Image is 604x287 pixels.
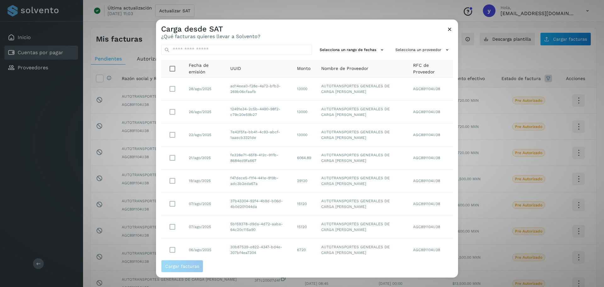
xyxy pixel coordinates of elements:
[189,62,220,75] span: Fecha de emisión
[316,123,408,146] td: AUTOTRANSPORTES GENERALES DE CARGA [PERSON_NAME]
[184,169,225,192] td: 19/ago/2025
[292,215,316,238] td: 15120
[321,65,368,72] span: Nombre de Proveedor
[292,169,316,192] td: 29120
[161,260,203,273] button: Cargar facturas
[225,77,292,100] td: ad14eea0-f28e-4a72-bfb3-269b06cfaafb
[297,65,310,72] span: Monto
[184,238,225,261] td: 06/ago/2025
[292,100,316,123] td: 13000
[225,123,292,146] td: 7e42f5fa-bb41-4c93-abcf-1aaecb3321de
[184,192,225,215] td: 07/ago/2025
[408,146,453,169] td: AGC891104U38
[292,192,316,215] td: 15120
[413,62,448,75] span: RFC de Proveedor
[292,146,316,169] td: 6064.89
[316,238,408,261] td: AUTOTRANSPORTES GENERALES DE CARGA [PERSON_NAME]
[161,33,260,39] p: ¿Qué facturas quieres llevar a Solvento?
[292,123,316,146] td: 13000
[316,100,408,123] td: AUTOTRANSPORTES GENERALES DE CARGA [PERSON_NAME]
[184,123,225,146] td: 22/ago/2025
[408,77,453,100] td: AGC891104U38
[292,77,316,100] td: 13000
[225,238,292,261] td: 30b87539-e822-4347-bd4e-307bf4ea7304
[316,77,408,100] td: AUTOTRANSPORTES GENERALES DE CARGA [PERSON_NAME]
[225,215,292,238] td: 5b159378-d9da-4d72-aaba-64c20c115a90
[316,192,408,215] td: AUTOTRANSPORTES GENERALES DE CARGA [PERSON_NAME]
[316,215,408,238] td: AUTOTRANSPORTES GENERALES DE CARGA [PERSON_NAME]
[184,215,225,238] td: 07/ago/2025
[408,123,453,146] td: AGC891104U38
[408,169,453,192] td: AGC891104U38
[225,146,292,169] td: fe328e71-65f8-412c-91fb-8684ed9fa667
[165,264,199,268] span: Cargar facturas
[225,100,292,123] td: 12491e34-2c5b-4490-98f2-c79c20e59b27
[225,169,292,192] td: f47dece5-f1f4-441e-919b-adc3b2eda67a
[316,169,408,192] td: AUTOTRANSPORTES GENERALES DE CARGA [PERSON_NAME]
[408,192,453,215] td: AGC891104U38
[316,146,408,169] td: AUTOTRANSPORTES GENERALES DE CARGA [PERSON_NAME]
[408,215,453,238] td: AGC891104U38
[317,45,388,55] button: Selecciona un rango de fechas
[393,45,453,55] button: Selecciona un proveedor
[161,25,260,34] h3: Carga desde SAT
[184,77,225,100] td: 28/ago/2025
[292,238,316,261] td: 6720
[408,100,453,123] td: AGC891104U38
[184,146,225,169] td: 21/ago/2025
[230,65,241,72] span: UUID
[225,192,292,215] td: 37b43304-92f4-4b9d-b06d-4b0d201044da
[408,238,453,261] td: AGC891104U38
[184,100,225,123] td: 26/ago/2025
